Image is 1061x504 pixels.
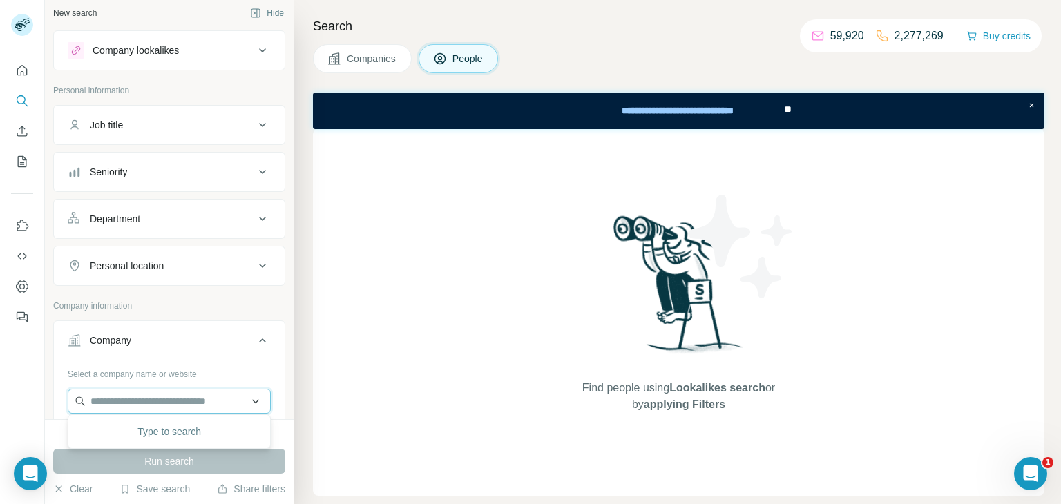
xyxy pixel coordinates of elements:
button: Seniority [54,155,285,188]
p: Personal information [53,84,285,97]
span: 1 [1042,457,1053,468]
button: Use Surfe API [11,244,33,269]
button: Enrich CSV [11,119,33,144]
div: New search [53,7,97,19]
div: Open Intercom Messenger [14,457,47,490]
button: Search [11,88,33,113]
button: Share filters [217,482,285,496]
iframe: Intercom live chat [1014,457,1047,490]
button: Company lookalikes [54,34,285,67]
button: Dashboard [11,274,33,299]
p: 2,277,269 [895,28,944,44]
span: Find people using or by [568,380,789,413]
div: Department [90,212,140,226]
div: Type to search [71,418,267,445]
div: Select a company name or website [68,362,271,380]
button: Quick start [11,58,33,83]
button: Use Surfe on LinkedIn [11,213,33,238]
span: Lookalikes search [669,382,765,394]
span: applying Filters [644,398,725,410]
img: Surfe Illustration - Woman searching with binoculars [607,212,751,366]
p: Company information [53,300,285,312]
button: Company [54,324,285,362]
div: Company lookalikes [93,43,179,57]
div: Company [90,333,131,347]
div: Job title [90,118,123,132]
h4: Search [313,17,1044,36]
button: Hide [240,3,294,23]
button: Clear [53,482,93,496]
button: Department [54,202,285,235]
button: Save search [120,482,190,496]
button: My lists [11,149,33,174]
div: Personal location [90,259,164,273]
button: Job title [54,108,285,142]
div: Seniority [90,165,127,179]
button: Personal location [54,249,285,282]
span: Companies [347,52,397,66]
iframe: Banner [313,93,1044,129]
button: Feedback [11,304,33,329]
img: Surfe Illustration - Stars [679,184,803,309]
span: People [452,52,484,66]
button: Buy credits [966,26,1031,46]
p: 59,920 [830,28,864,44]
